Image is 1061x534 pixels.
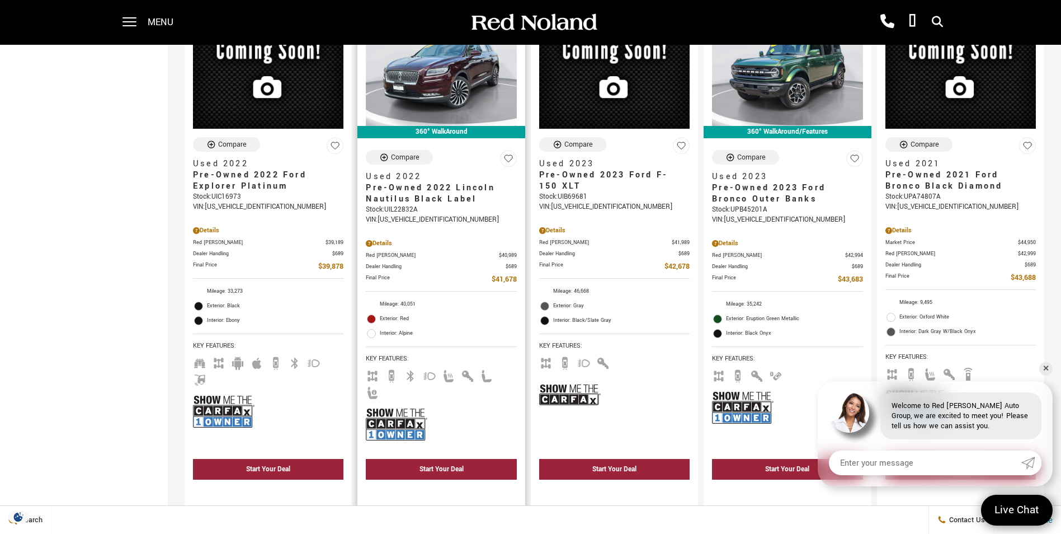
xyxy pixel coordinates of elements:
span: Exterior: Gray [553,301,690,312]
img: 2022 Ford Explorer Platinum [193,13,343,129]
a: Market Price $44,950 [885,238,1036,247]
div: undefined - Pre-Owned 2021 Ford Bronco Black Diamond 4WD [885,483,1036,503]
span: $43,683 [838,274,863,285]
span: Keyless Entry [596,358,610,366]
div: VIN: [US_VEHICLE_IDENTIFICATION_NUMBER] [366,215,516,225]
div: Pricing Details - Pre-Owned 2022 Ford Explorer Platinum With Navigation & 4WD [193,226,343,236]
a: Red [PERSON_NAME] $41,989 [539,238,690,247]
div: Stock : UPB45201A [712,205,862,215]
span: Backup Camera [385,371,398,379]
li: Mileage: 35,242 [712,297,862,312]
span: AWD [212,358,225,366]
span: Key Features : [712,353,862,365]
span: Pre-Owned 2023 Ford Bronco Outer Banks [712,182,854,205]
span: Interior: Alpine [380,328,516,339]
span: Dealer Handling [712,263,851,271]
span: $689 [506,263,517,271]
span: Exterior: Black [207,301,343,312]
div: Start Your Deal [712,459,862,480]
span: AWD [885,369,899,377]
span: Fog Lights [423,371,436,379]
a: Used 2022Pre-Owned 2022 Lincoln Nautilus Black Label [366,171,516,205]
button: Compare Vehicle [193,137,260,152]
div: Stock : UIC16973 [193,192,343,202]
div: Start Your Deal [419,465,464,474]
a: Used 2023Pre-Owned 2023 Ford F-150 XLT [539,158,690,192]
div: VIN: [US_VEHICLE_IDENTIFICATION_NUMBER] [885,202,1036,212]
span: Pre-Owned 2022 Ford Explorer Platinum [193,170,335,192]
a: Final Price $41,678 [366,274,516,285]
img: 2023 Ford Bronco Outer Banks [712,13,862,126]
div: Stock : UIL22832A [366,205,516,215]
div: 360° WalkAround [357,126,525,138]
button: Save Vehicle [500,150,517,172]
button: Compare Vehicle [366,150,433,165]
div: Start Your Deal [366,459,516,480]
span: Red [PERSON_NAME] [539,238,672,247]
div: undefined - Pre-Owned 2023 Ford Bronco Outer Banks 4WD [712,483,862,503]
div: Stock : UPA74807A [885,192,1036,202]
span: Android Auto [231,358,244,366]
div: Pricing Details - Pre-Owned 2023 Ford F-150 XLT 4WD [539,226,690,236]
div: Compare [218,139,247,149]
span: $39,189 [326,238,343,247]
div: Pricing Details - Pre-Owned 2021 Ford Bronco Black Diamond 4WD [885,226,1036,236]
span: Key Features : [193,340,343,352]
li: Mileage: 33,273 [193,284,343,299]
button: Compare Vehicle [539,137,606,152]
span: $689 [852,263,863,271]
input: Enter your message [829,451,1021,475]
span: Third Row Seats [193,358,206,366]
a: Final Price $43,688 [885,272,1036,284]
a: Live Chat [981,495,1053,526]
span: Parking Assist [769,371,782,379]
span: Fog Lights [577,358,591,366]
span: Backup Camera [558,358,572,366]
span: Red [PERSON_NAME] [366,251,498,260]
div: 360° WalkAround/Features [704,126,871,138]
span: Backup Camera [731,371,744,379]
span: $39,878 [318,261,343,273]
span: Red [PERSON_NAME] [712,251,845,260]
span: Used 2022 [193,158,335,170]
span: $689 [1025,261,1036,269]
a: Final Price $42,678 [539,261,690,273]
span: Dealer Handling [539,250,678,258]
span: Bluetooth [288,358,301,366]
button: Save Vehicle [1019,137,1036,159]
span: Interior: Black Onyx [726,328,862,339]
span: Apple Car-Play [250,358,263,366]
div: Start Your Deal [592,465,636,474]
img: 2022 Lincoln Nautilus Black Label [366,13,516,126]
span: Fog Lights [307,358,320,366]
span: Red [PERSON_NAME] [885,250,1018,258]
a: Dealer Handling $689 [885,261,1036,269]
div: undefined - Pre-Owned 2022 Lincoln Nautilus Black Label With Navigation & AWD [366,483,516,503]
span: Interior: Black/Slate Gray [553,315,690,326]
div: Start Your Deal [539,459,690,480]
span: Exterior: Eruption Green Metallic [726,313,862,325]
span: Backup Camera [269,358,282,366]
img: Opt-Out Icon [6,511,31,523]
span: Keyless Entry [461,371,474,379]
span: $689 [332,250,343,258]
div: Welcome to Red [PERSON_NAME] Auto Group, we are excited to meet you! Please tell us how we can as... [880,392,1041,439]
img: Show Me the CARFAX 1-Owner Badge [712,387,774,428]
div: Start Your Deal [246,465,290,474]
button: Compare Vehicle [712,150,779,165]
a: Used 2021Pre-Owned 2021 Ford Bronco Black Diamond [885,158,1036,192]
span: Market Price [885,238,1018,247]
img: Red Noland Auto Group [469,13,598,32]
span: Interior: Dark Gray W/Black Onyx [899,326,1036,338]
div: undefined - Pre-Owned 2023 Ford F-150 XLT 4WD [539,483,690,503]
span: Dealer Handling [193,250,332,258]
li: Mileage: 40,051 [366,297,516,312]
a: Final Price $39,878 [193,261,343,273]
span: Exterior: Red [380,313,516,325]
div: Pricing Details - Pre-Owned 2022 Lincoln Nautilus Black Label With Navigation & AWD [366,238,516,249]
img: Show Me the CARFAX 1-Owner Badge [193,391,254,432]
div: VIN: [US_VEHICLE_IDENTIFICATION_NUMBER] [712,215,862,225]
span: Dealer Handling [366,263,505,271]
a: Red [PERSON_NAME] $40,989 [366,251,516,260]
div: Stock : UIB69681 [539,192,690,202]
